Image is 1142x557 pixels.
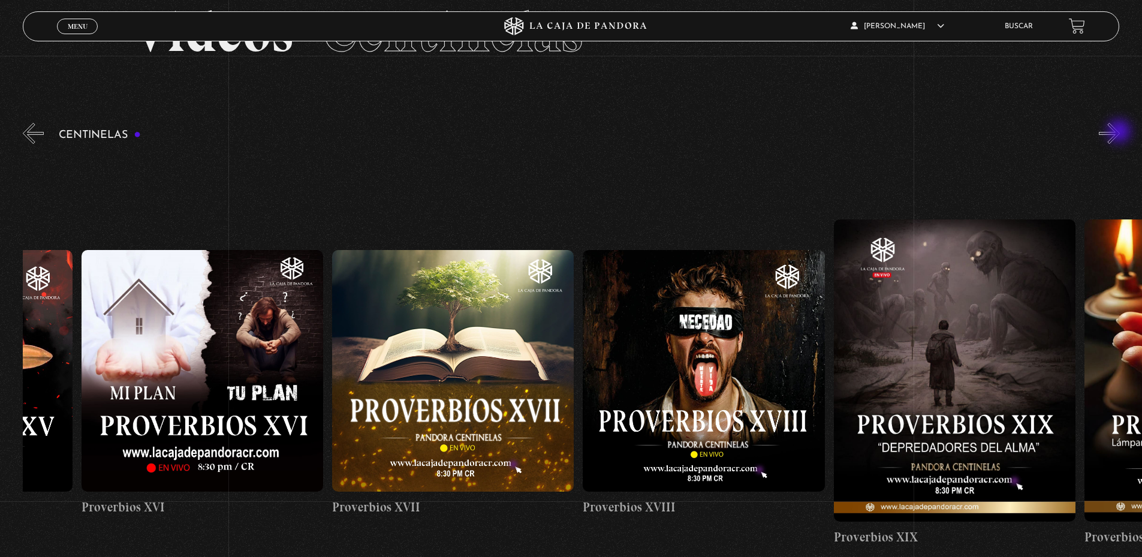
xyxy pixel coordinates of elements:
[23,123,44,144] button: Previous
[834,528,1075,547] h4: Proverbios XIX
[59,130,141,141] h3: Centinelas
[583,498,824,517] h4: Proverbios XVIII
[1099,123,1120,144] button: Next
[332,498,574,517] h4: Proverbios XVII
[851,23,944,30] span: [PERSON_NAME]
[132,4,1010,61] h2: Videos
[64,32,92,41] span: Cerrar
[1005,23,1033,30] a: Buscar
[82,498,323,517] h4: Proverbios XVI
[68,23,88,30] span: Menu
[1069,18,1085,34] a: View your shopping cart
